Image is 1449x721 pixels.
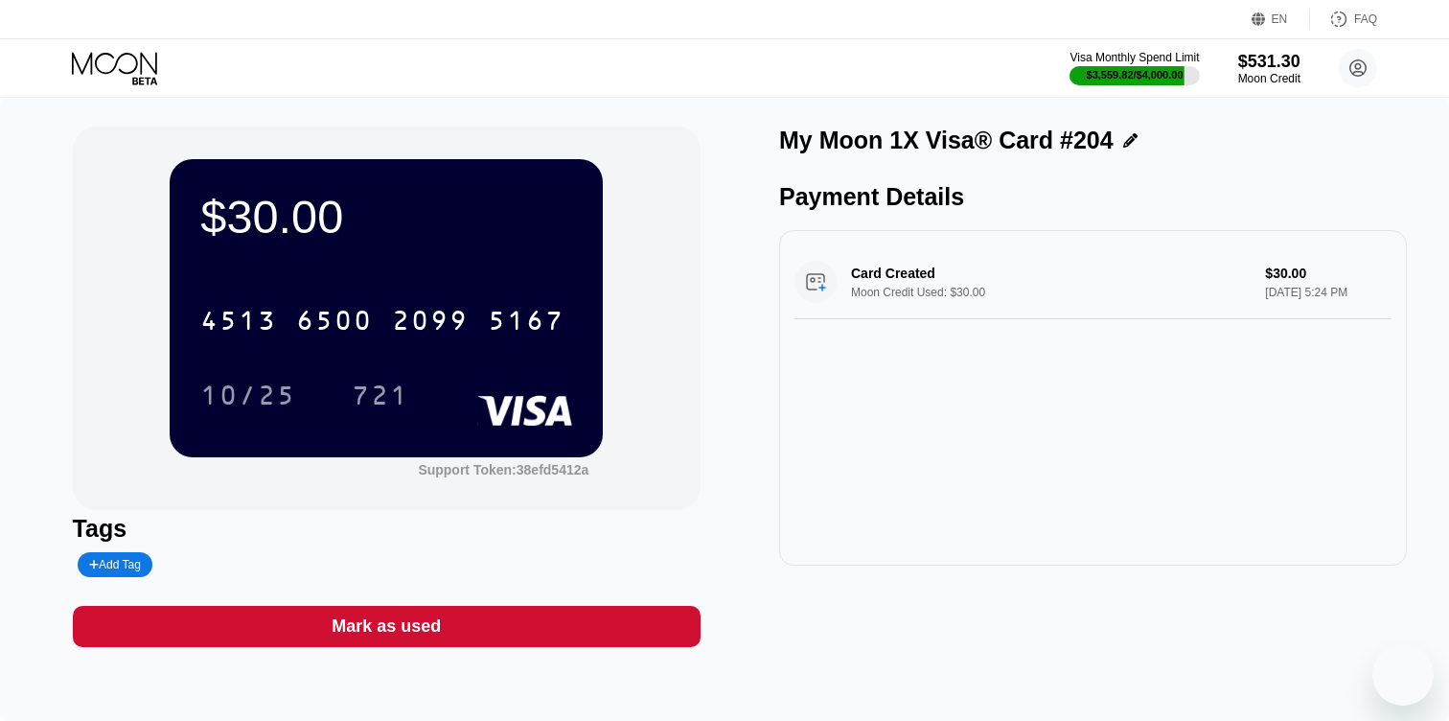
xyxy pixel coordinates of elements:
[779,127,1114,154] div: My Moon 1X Visa® Card #204
[296,308,373,338] div: 6500
[186,371,310,419] div: 10/25
[1238,52,1300,72] div: $531.30
[1238,52,1300,85] div: $531.30Moon Credit
[1087,69,1184,81] div: $3,559.82 / $4,000.00
[1069,51,1199,85] div: Visa Monthly Spend Limit$3,559.82/$4,000.00
[200,190,572,244] div: $30.00
[1310,10,1377,29] div: FAQ
[1238,72,1300,85] div: Moon Credit
[779,183,1407,211] div: Payment Details
[392,308,469,338] div: 2099
[352,383,409,413] div: 721
[200,383,296,413] div: 10/25
[488,308,564,338] div: 5167
[73,515,701,543] div: Tags
[1372,644,1434,706] iframe: Кнопка, открывающая окно обмена сообщениями; идет разговор
[189,296,576,344] div: 4513650020995167
[1069,51,1199,64] div: Visa Monthly Spend Limit
[418,462,588,477] div: Support Token:38efd5412a
[1354,12,1377,26] div: FAQ
[200,308,277,338] div: 4513
[1272,12,1288,26] div: EN
[73,606,701,647] div: Mark as used
[332,616,441,638] div: Mark as used
[89,558,141,571] div: Add Tag
[337,371,424,419] div: 721
[1252,10,1310,29] div: EN
[78,552,152,577] div: Add Tag
[418,462,588,477] div: Support Token: 38efd5412a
